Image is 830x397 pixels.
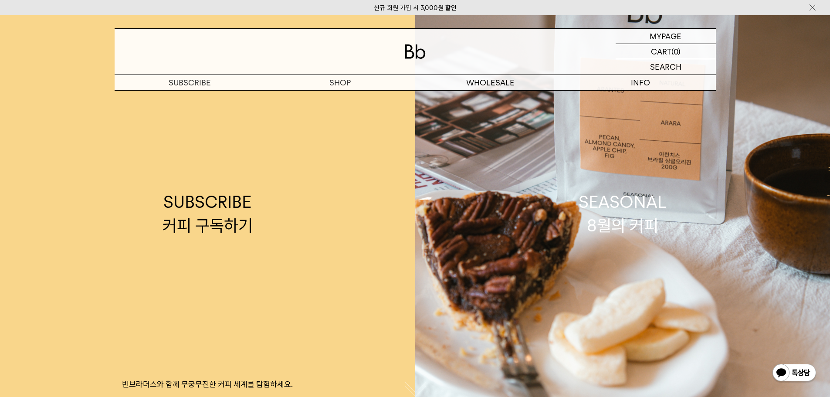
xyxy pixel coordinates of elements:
[374,4,457,12] a: 신규 회원 가입 시 3,000원 할인
[671,44,681,59] p: (0)
[115,75,265,90] a: SUBSCRIBE
[566,75,716,90] p: INFO
[415,75,566,90] p: WHOLESALE
[265,75,415,90] a: SHOP
[405,44,426,59] img: 로고
[651,44,671,59] p: CART
[616,44,716,59] a: CART (0)
[163,190,253,237] div: SUBSCRIBE 커피 구독하기
[650,59,681,75] p: SEARCH
[650,29,681,44] p: MYPAGE
[579,190,667,237] div: SEASONAL 8월의 커피
[616,29,716,44] a: MYPAGE
[772,363,817,384] img: 카카오톡 채널 1:1 채팅 버튼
